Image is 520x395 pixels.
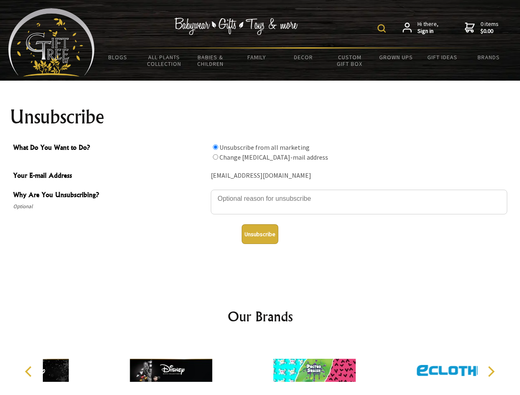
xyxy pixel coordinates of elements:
span: Why Are You Unsubscribing? [13,190,207,202]
label: Unsubscribe from all marketing [219,143,310,151]
a: Custom Gift Box [326,49,373,72]
span: 0 items [480,20,499,35]
a: BLOGS [95,49,141,66]
input: What Do You Want to Do? [213,154,218,160]
button: Next [482,362,500,381]
a: Babies & Children [187,49,234,72]
div: [EMAIL_ADDRESS][DOMAIN_NAME] [211,170,507,182]
a: Grown Ups [373,49,419,66]
a: Hi there,Sign in [403,21,438,35]
a: 0 items$0.00 [465,21,499,35]
button: Previous [21,362,39,381]
textarea: Why Are You Unsubscribing? [211,190,507,214]
input: What Do You Want to Do? [213,144,218,150]
img: product search [378,24,386,33]
img: Babywear - Gifts - Toys & more [175,18,298,35]
h1: Unsubscribe [10,107,511,127]
a: Brands [466,49,512,66]
a: Family [234,49,280,66]
strong: Sign in [417,28,438,35]
button: Unsubscribe [242,224,278,244]
a: Decor [280,49,326,66]
label: Change [MEDICAL_DATA]-mail address [219,153,328,161]
a: All Plants Collection [141,49,188,72]
strong: $0.00 [480,28,499,35]
img: Babyware - Gifts - Toys and more... [8,8,95,77]
a: Gift Ideas [419,49,466,66]
span: Your E-mail Address [13,170,207,182]
h2: Our Brands [16,307,504,326]
span: What Do You Want to Do? [13,142,207,154]
span: Hi there, [417,21,438,35]
span: Optional [13,202,207,211]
